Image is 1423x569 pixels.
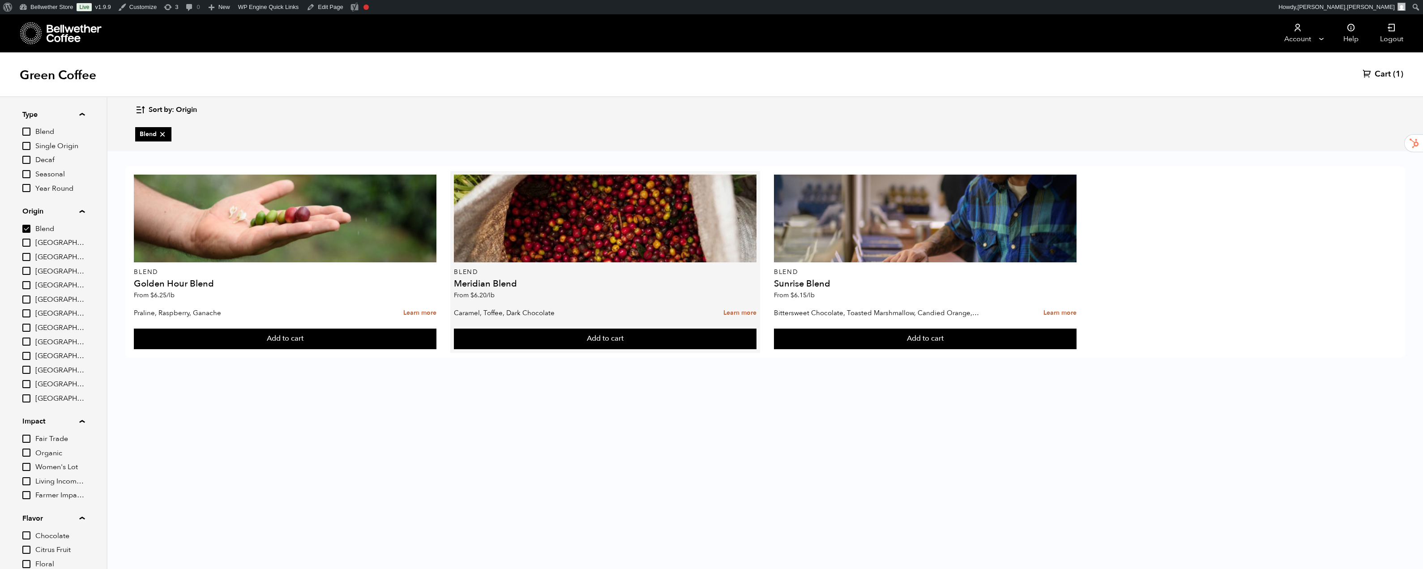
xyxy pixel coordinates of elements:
[35,380,85,389] span: [GEOGRAPHIC_DATA]
[134,269,436,275] p: Blend
[22,546,30,554] input: Citrus Fruit
[22,184,30,192] input: Year Round
[22,239,30,247] input: [GEOGRAPHIC_DATA]
[35,531,85,541] span: Chocolate
[791,291,815,299] bdi: 6.15
[774,306,980,320] p: Bittersweet Chocolate, Toasted Marshmallow, Candied Orange, Praline
[363,4,369,10] div: Focus keyphrase not set
[22,142,30,150] input: Single Origin
[487,291,495,299] span: /lb
[807,291,815,299] span: /lb
[35,394,85,404] span: [GEOGRAPHIC_DATA]
[1363,69,1403,80] a: Cart (1)
[134,291,175,299] span: From
[774,291,815,299] span: From
[35,281,85,291] span: [GEOGRAPHIC_DATA]
[149,105,197,115] span: Sort by: Origin
[35,170,85,180] span: Seasonal
[22,128,30,136] input: Blend
[1375,69,1391,80] span: Cart
[470,291,495,299] bdi: 6.20
[22,416,85,427] summary: Impact
[454,329,756,349] button: Add to cart
[22,206,85,217] summary: Origin
[1369,14,1414,52] a: Logout
[22,435,30,443] input: Fair Trade
[35,184,85,194] span: Year Round
[35,295,85,305] span: [GEOGRAPHIC_DATA]
[454,306,660,320] p: Caramel, Toffee, Dark Chocolate
[22,394,30,402] input: [GEOGRAPHIC_DATA]
[22,253,30,261] input: [GEOGRAPHIC_DATA]
[22,352,30,360] input: [GEOGRAPHIC_DATA]
[1270,14,1325,52] a: Account
[22,513,85,524] summary: Flavor
[1393,69,1403,80] span: (1)
[1333,14,1369,52] a: Help
[22,295,30,304] input: [GEOGRAPHIC_DATA]
[135,99,197,120] button: Sort by: Origin
[35,238,85,248] span: [GEOGRAPHIC_DATA]
[22,109,85,120] summary: Type
[22,309,30,317] input: [GEOGRAPHIC_DATA]
[774,279,1077,288] h4: Sunrise Blend
[22,170,30,178] input: Seasonal
[150,291,154,299] span: $
[35,323,85,333] span: [GEOGRAPHIC_DATA]
[167,291,175,299] span: /lb
[35,462,85,472] span: Women's Lot
[35,155,85,165] span: Decaf
[35,309,85,319] span: [GEOGRAPHIC_DATA]
[35,449,85,458] span: Organic
[403,304,436,323] a: Learn more
[150,291,175,299] bdi: 6.25
[1043,304,1077,323] a: Learn more
[22,324,30,332] input: [GEOGRAPHIC_DATA]
[35,491,85,501] span: Farmer Impact Fund
[134,329,436,349] button: Add to cart
[22,560,30,568] input: Floral
[22,156,30,164] input: Decaf
[35,141,85,151] span: Single Origin
[22,380,30,388] input: [GEOGRAPHIC_DATA]
[723,304,756,323] a: Learn more
[22,463,30,471] input: Women's Lot
[35,127,85,137] span: Blend
[791,291,794,299] span: $
[35,224,85,234] span: Blend
[454,269,756,275] p: Blend
[35,338,85,347] span: [GEOGRAPHIC_DATA]
[22,281,30,289] input: [GEOGRAPHIC_DATA]
[774,329,1077,349] button: Add to cart
[35,434,85,444] span: Fair Trade
[134,279,436,288] h4: Golden Hour Blend
[22,366,30,374] input: [GEOGRAPHIC_DATA]
[22,491,30,499] input: Farmer Impact Fund
[134,306,340,320] p: Praline, Raspberry, Ganache
[22,267,30,275] input: [GEOGRAPHIC_DATA]
[35,366,85,376] span: [GEOGRAPHIC_DATA]
[35,267,85,277] span: [GEOGRAPHIC_DATA]
[22,225,30,233] input: Blend
[774,269,1077,275] p: Blend
[454,279,756,288] h4: Meridian Blend
[22,338,30,346] input: [GEOGRAPHIC_DATA]
[1298,4,1395,10] span: [PERSON_NAME].[PERSON_NAME]
[140,130,167,139] span: Blend
[20,67,96,83] h1: Green Coffee
[35,545,85,555] span: Citrus Fruit
[77,3,92,11] a: Live
[22,531,30,539] input: Chocolate
[22,449,30,457] input: Organic
[454,291,495,299] span: From
[35,252,85,262] span: [GEOGRAPHIC_DATA]
[35,351,85,361] span: [GEOGRAPHIC_DATA]
[22,477,30,485] input: Living Income Pricing
[470,291,474,299] span: $
[35,477,85,487] span: Living Income Pricing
